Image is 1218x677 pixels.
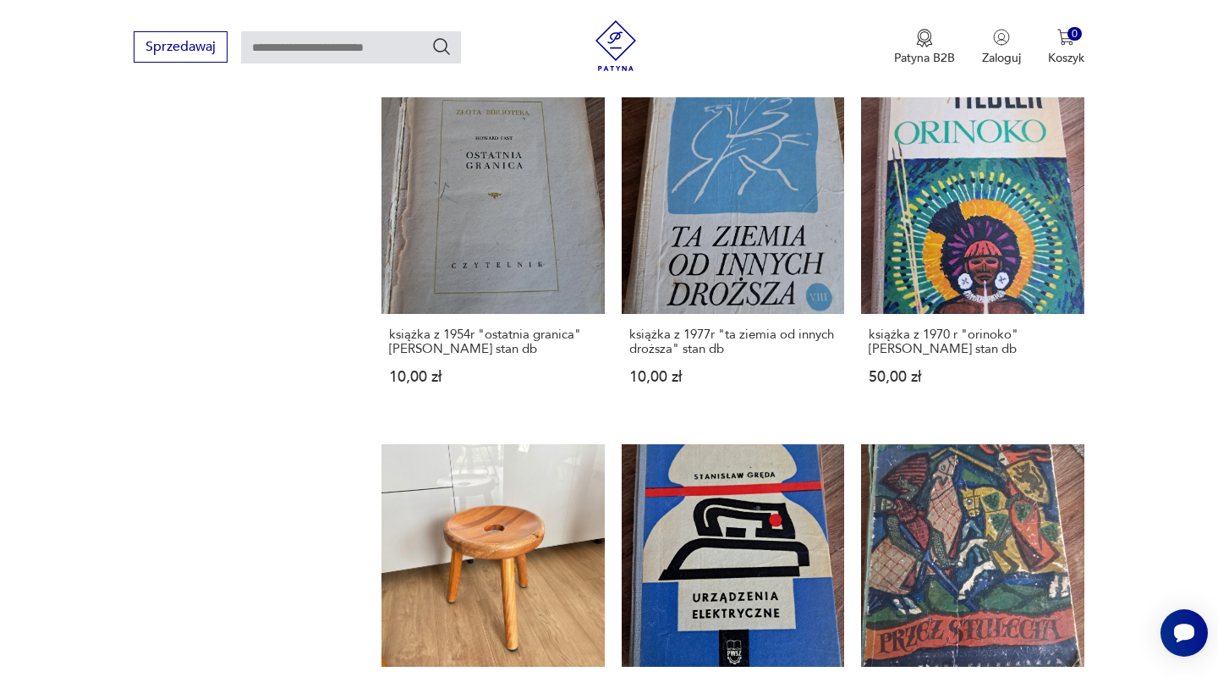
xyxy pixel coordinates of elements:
button: 0Koszyk [1048,29,1084,66]
h3: książka z 1970 r "orinoko" [PERSON_NAME] stan db [869,327,1076,356]
a: książka z 1977r "ta ziemia od innych droższa" stan dbksiążka z 1977r "ta ziemia od innych droższa... [622,91,844,416]
p: Patyna B2B [894,50,955,66]
button: Sprzedawaj [134,31,228,63]
a: książka z 1954r "ostatnia granica" Howard Fast stan dbksiążka z 1954r "ostatnia granica" [PERSON_... [381,91,604,416]
p: 10,00 zł [389,370,596,384]
a: książka z 1970 r "orinoko" Arkady Fiedler stan dbksiążka z 1970 r "orinoko" [PERSON_NAME] stan db... [861,91,1084,416]
img: Ikona koszyka [1057,29,1074,46]
p: Zaloguj [982,50,1021,66]
p: 50,00 zł [869,370,1076,384]
iframe: Smartsupp widget button [1160,609,1208,657]
button: Patyna B2B [894,29,955,66]
a: Sprzedawaj [134,42,228,54]
div: 0 [1067,27,1082,41]
a: Ikona medaluPatyna B2B [894,29,955,66]
img: Ikona medalu [916,29,933,47]
p: 10,00 zł [629,370,837,384]
button: Zaloguj [982,29,1021,66]
p: Koszyk [1048,50,1084,66]
img: Ikonka użytkownika [993,29,1010,46]
button: Szukaj [431,36,452,57]
h3: książka z 1977r "ta ziemia od innych droższa" stan db [629,327,837,356]
img: Patyna - sklep z meblami i dekoracjami vintage [590,20,641,71]
h3: książka z 1954r "ostatnia granica" [PERSON_NAME] stan db [389,327,596,356]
